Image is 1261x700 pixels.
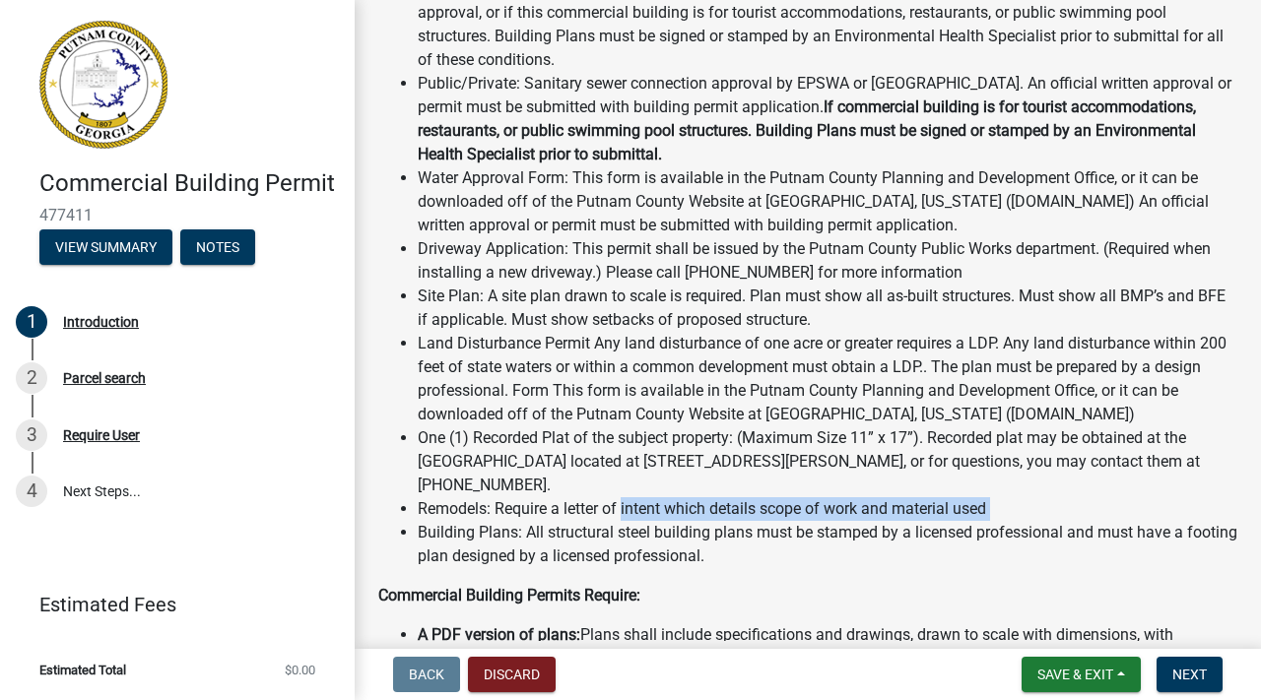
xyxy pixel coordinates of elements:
wm-modal-confirm: Notes [180,240,255,256]
strong: If commercial building is for tourist accommodations, restaurants, or public swimming pool struct... [418,97,1196,163]
button: Save & Exit [1022,657,1141,692]
li: Remodels: Require a letter of intent which details scope of work and material used [418,497,1237,521]
span: 477411 [39,206,315,224]
li: Land Disturbance Permit Any land disturbance of one acre or greater requires a LDP. Any land dist... [418,332,1237,426]
div: Introduction [63,315,139,329]
div: 4 [16,476,47,507]
li: Public/Private: Sanitary sewer connection approval by EPSWA or [GEOGRAPHIC_DATA]. An official wri... [418,72,1237,166]
button: Back [393,657,460,692]
button: Discard [468,657,556,692]
span: Estimated Total [39,664,126,676]
strong: A PDF version of plans: [418,625,580,644]
strong: Commercial Building Permits Require: [378,586,640,605]
div: 2 [16,362,47,394]
wm-modal-confirm: Summary [39,240,172,256]
div: Parcel search [63,371,146,385]
button: View Summary [39,229,172,265]
li: Building Plans: All structural steel building plans must be stamped by a licensed professional an... [418,521,1237,568]
li: Site Plan: A site plan drawn to scale is required. Plan must show all as-built structures. Must s... [418,285,1237,332]
span: $0.00 [285,664,315,676]
button: Notes [180,229,255,265]
h4: Commercial Building Permit [39,169,339,198]
span: Next [1172,667,1207,682]
div: 3 [16,419,47,451]
div: Require User [63,428,140,442]
li: One (1) Recorded Plat of the subject property: (Maximum Size 11” x 17”). Recorded plat may be obt... [418,426,1237,497]
button: Next [1157,657,1223,692]
li: Driveway Application: This permit shall be issued by the Putnam County Public Works department. (... [418,237,1237,285]
img: Putnam County, Georgia [39,21,167,149]
a: Estimated Fees [16,585,323,624]
div: 1 [16,306,47,338]
span: Save & Exit [1037,667,1113,682]
span: Back [409,667,444,682]
li: Water Approval Form: This form is available in the Putnam County Planning and Development Office,... [418,166,1237,237]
